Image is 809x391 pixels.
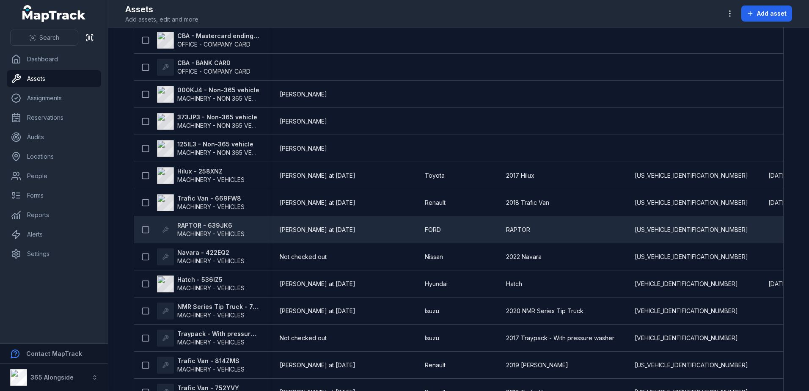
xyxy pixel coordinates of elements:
[177,303,259,311] strong: NMR Series Tip Truck - 745ZYQ
[177,59,250,67] strong: CBA - BANK CARD
[506,171,534,180] span: 2017 Hilux
[177,149,272,156] span: MACHINERY - NON 365 VEHICLES
[280,144,327,153] span: [PERSON_NAME]
[177,194,245,203] strong: Trafic Van - 669FW8
[635,361,748,369] span: [US_VEHICLE_IDENTIFICATION_NUMBER]
[157,86,259,103] a: 000KJ4 - Non-365 vehicleMACHINERY - NON 365 VEHICLES
[635,253,748,261] span: [US_VEHICLE_IDENTIFICATION_NUMBER]
[177,41,250,48] span: OFFICE - COMPANY CARD
[280,307,355,315] span: [PERSON_NAME] at [DATE]
[177,140,259,149] strong: 125IL3 - Non-365 vehicle
[177,230,245,237] span: MACHINERY - VEHICLES
[177,275,245,284] strong: Hatch - 536IZ5
[177,221,245,230] strong: RAPTOR - 639JK6
[280,117,327,126] span: [PERSON_NAME]
[506,226,530,234] span: RAPTOR
[157,275,245,292] a: Hatch - 536IZ5MACHINERY - VEHICLES
[157,167,245,184] a: Hilux - 258XNZMACHINERY - VEHICLES
[177,176,245,183] span: MACHINERY - VEHICLES
[177,257,245,264] span: MACHINERY - VEHICLES
[768,280,788,287] span: [DATE]
[177,86,259,94] strong: 000KJ4 - Non-365 vehicle
[280,361,355,369] span: [PERSON_NAME] at [DATE]
[425,226,441,234] span: FORD
[177,113,259,121] strong: 373JP3 - Non-365 vehicle
[7,129,101,146] a: Audits
[157,248,245,265] a: Navara - 422EQ2MACHINERY - VEHICLES
[177,366,245,373] span: MACHINERY - VEHICLES
[757,9,787,18] span: Add asset
[425,334,439,342] span: Isuzu
[177,203,245,210] span: MACHINERY - VEHICLES
[425,253,443,261] span: Nissan
[635,334,738,342] span: [VEHICLE_IDENTIFICATION_NUMBER]
[280,171,355,180] span: [PERSON_NAME] at [DATE]
[125,15,200,24] span: Add assets, edit and more.
[768,198,788,207] time: 30/07/2025, 12:00:00 am
[506,280,522,288] span: Hatch
[39,33,59,42] span: Search
[157,330,259,347] a: Traypack - With pressure washer - 573XHLMACHINERY - VEHICLES
[177,167,245,176] strong: Hilux - 258XNZ
[768,199,788,206] span: [DATE]
[635,226,748,234] span: [US_VEHICLE_IDENTIFICATION_NUMBER]
[157,113,259,130] a: 373JP3 - Non-365 vehicleMACHINERY - NON 365 VEHICLES
[177,32,259,40] strong: CBA - Mastercard ending 4187
[280,226,355,234] span: [PERSON_NAME] at [DATE]
[22,5,86,22] a: MapTrack
[506,253,542,261] span: 2022 Navara
[177,311,245,319] span: MACHINERY - VEHICLES
[177,339,245,346] span: MACHINERY - VEHICLES
[768,171,788,180] time: 28/10/2025, 12:00:00 am
[280,280,355,288] span: [PERSON_NAME] at [DATE]
[7,207,101,223] a: Reports
[280,253,327,261] span: Not checked out
[7,70,101,87] a: Assets
[425,307,439,315] span: Isuzu
[635,280,738,288] span: [VEHICLE_IDENTIFICATION_NUMBER]
[157,303,259,319] a: NMR Series Tip Truck - 745ZYQMACHINERY - VEHICLES
[177,330,259,338] strong: Traypack - With pressure washer - 573XHL
[506,198,549,207] span: 2018 Trafic Van
[30,374,74,381] strong: 365 Alongside
[7,245,101,262] a: Settings
[177,284,245,292] span: MACHINERY - VEHICLES
[425,361,446,369] span: Renault
[280,198,355,207] span: [PERSON_NAME] at [DATE]
[177,122,272,129] span: MACHINERY - NON 365 VEHICLES
[157,357,245,374] a: Trafic Van - 814ZMSMACHINERY - VEHICLES
[157,140,259,157] a: 125IL3 - Non-365 vehicleMACHINERY - NON 365 VEHICLES
[635,307,738,315] span: [VEHICLE_IDENTIFICATION_NUMBER]
[768,172,788,179] span: [DATE]
[7,109,101,126] a: Reservations
[7,226,101,243] a: Alerts
[157,59,250,76] a: CBA - BANK CARDOFFICE - COMPANY CARD
[7,90,101,107] a: Assignments
[157,221,245,238] a: RAPTOR - 639JK6MACHINERY - VEHICLES
[425,171,445,180] span: Toyota
[425,198,446,207] span: Renault
[125,3,200,15] h2: Assets
[506,307,583,315] span: 2020 NMR Series Tip Truck
[768,280,788,288] time: 12/06/2025, 12:00:00 am
[177,95,272,102] span: MACHINERY - NON 365 VEHICLES
[7,148,101,165] a: Locations
[741,6,792,22] button: Add asset
[7,51,101,68] a: Dashboard
[635,171,748,180] span: [US_VEHICLE_IDENTIFICATION_NUMBER]
[177,248,245,257] strong: Navara - 422EQ2
[425,280,448,288] span: Hyundai
[635,198,748,207] span: [US_VEHICLE_IDENTIFICATION_NUMBER]
[26,350,82,357] strong: Contact MapTrack
[10,30,78,46] button: Search
[157,32,259,49] a: CBA - Mastercard ending 4187OFFICE - COMPANY CARD
[7,168,101,184] a: People
[506,334,614,342] span: 2017 Traypack - With pressure washer
[177,357,245,365] strong: Trafic Van - 814ZMS
[506,361,568,369] span: 2019 [PERSON_NAME]
[280,334,327,342] span: Not checked out
[7,187,101,204] a: Forms
[177,68,250,75] span: OFFICE - COMPANY CARD
[157,194,245,211] a: Trafic Van - 669FW8MACHINERY - VEHICLES
[280,90,327,99] span: [PERSON_NAME]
